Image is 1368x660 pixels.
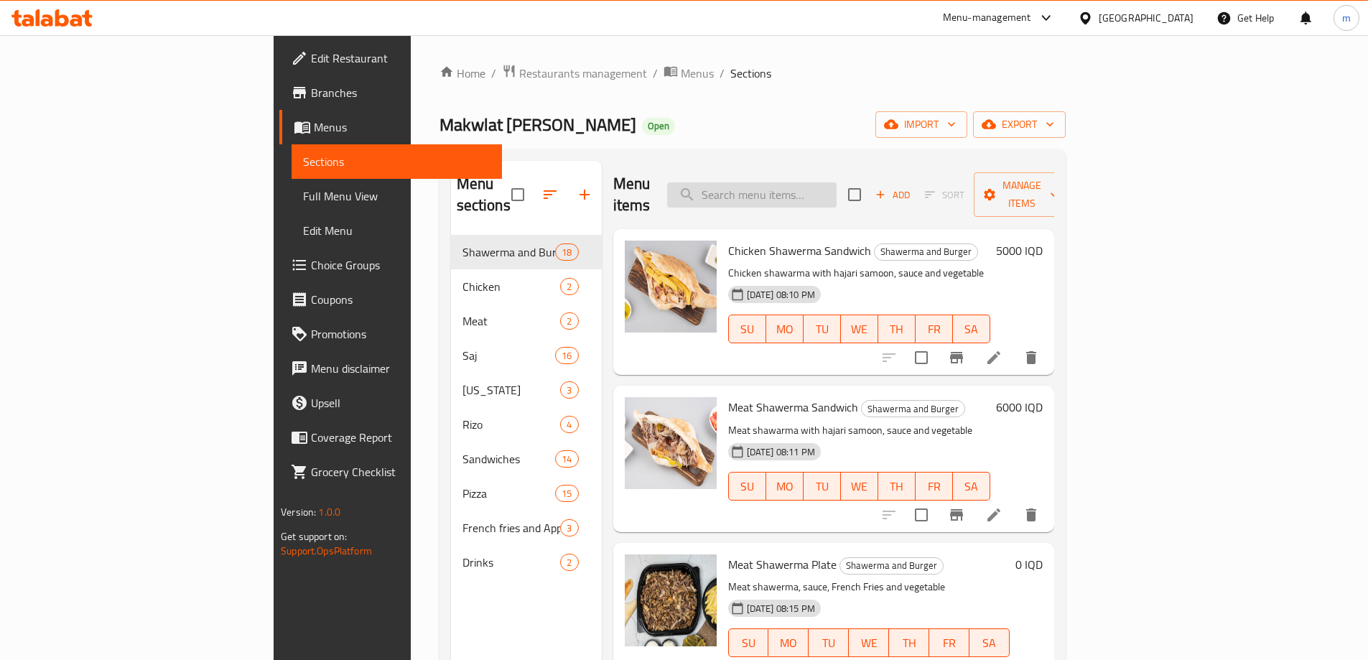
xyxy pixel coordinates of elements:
span: SU [735,633,763,654]
span: Edit Menu [303,222,490,239]
span: FR [921,319,947,340]
span: MO [774,633,803,654]
span: Add [873,187,912,203]
a: Restaurants management [502,64,647,83]
span: Meat Shawerma Sandwich [728,396,858,418]
img: Meat Shawerma Sandwich [625,397,717,489]
div: Shawerma and Burger [874,243,978,261]
img: Chicken Shawerma Sandwich [625,241,717,333]
span: Select to update [906,343,936,373]
span: Sections [730,65,771,82]
button: export [973,111,1066,138]
div: French fries and Appetizers3 [451,511,602,545]
img: Meat Shawerma Plate [625,554,717,646]
span: [DATE] 08:10 PM [741,288,821,302]
span: Edit Restaurant [311,50,490,67]
input: search [667,182,837,208]
span: TH [884,319,910,340]
div: items [560,416,578,433]
div: Shawerma and Burger [462,243,556,261]
button: SU [728,472,766,501]
button: TU [804,315,841,343]
span: Coverage Report [311,429,490,446]
button: FR [916,472,953,501]
div: items [560,519,578,536]
button: TH [889,628,929,657]
button: Branch-specific-item [939,340,974,375]
span: Meat [462,312,561,330]
div: Kentucky [462,381,561,399]
span: Get support on: [281,527,347,546]
span: Sandwiches [462,450,556,468]
a: Edit menu item [985,349,1002,366]
div: Pizza15 [451,476,602,511]
span: Sections [303,153,490,170]
span: Saj [462,347,556,364]
span: 1.0.0 [318,503,340,521]
span: Meat Shawerma Plate [728,554,837,575]
span: SU [735,319,760,340]
span: WE [847,476,873,497]
span: [DATE] 08:15 PM [741,602,821,615]
div: Sandwiches14 [451,442,602,476]
button: WE [841,315,878,343]
div: Shawerma and Burger [861,400,965,417]
a: Choice Groups [279,248,502,282]
span: Pizza [462,485,556,502]
button: SA [969,628,1010,657]
span: 15 [556,487,577,501]
div: Shawerma and Burger [839,557,944,575]
span: 2 [561,556,577,570]
span: French fries and Appetizers [462,519,561,536]
p: Meat shawarma with hajari samoon, sauce and vegetable [728,422,990,440]
span: TH [884,476,910,497]
span: Version: [281,503,316,521]
button: SA [953,315,990,343]
a: Menu disclaimer [279,351,502,386]
div: Saj16 [451,338,602,373]
button: WE [841,472,878,501]
li: / [720,65,725,82]
a: Coupons [279,282,502,317]
span: Select all sections [503,180,533,210]
button: delete [1014,340,1048,375]
a: Edit Menu [292,213,502,248]
span: Sort sections [533,177,567,212]
h6: 5000 IQD [996,241,1043,261]
span: MO [772,319,798,340]
div: [US_STATE]3 [451,373,602,407]
span: Shawerma and Burger [862,401,964,417]
span: m [1342,10,1351,26]
li: / [653,65,658,82]
span: Chicken [462,278,561,295]
span: FR [921,476,947,497]
h6: 6000 IQD [996,397,1043,417]
span: 2 [561,315,577,328]
nav: breadcrumb [439,64,1066,83]
span: Menus [681,65,714,82]
a: Menus [664,64,714,83]
button: Manage items [974,172,1070,217]
div: Drinks [462,554,561,571]
button: Add section [567,177,602,212]
span: Manage items [985,177,1058,213]
button: WE [849,628,889,657]
a: Edit menu item [985,506,1002,524]
a: Promotions [279,317,502,351]
div: items [560,554,578,571]
span: TU [809,476,835,497]
a: Coverage Report [279,420,502,455]
span: Menus [314,118,490,136]
button: TH [878,472,916,501]
button: MO [766,315,804,343]
button: SA [953,472,990,501]
a: Sections [292,144,502,179]
span: Branches [311,84,490,101]
span: Coupons [311,291,490,308]
a: Menus [279,110,502,144]
span: 2 [561,280,577,294]
button: delete [1014,498,1048,532]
